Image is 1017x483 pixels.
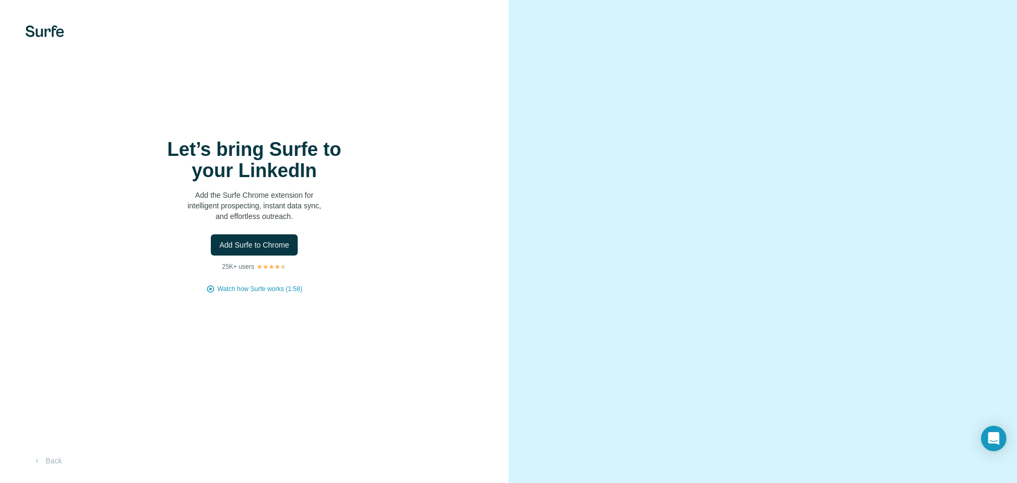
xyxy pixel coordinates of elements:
[219,240,289,250] span: Add Surfe to Chrome
[25,25,64,37] img: Surfe's logo
[256,264,287,270] img: Rating Stars
[25,451,69,470] button: Back
[211,234,298,256] button: Add Surfe to Chrome
[981,426,1006,451] div: Open Intercom Messenger
[148,190,360,222] p: Add the Surfe Chrome extension for intelligent prospecting, instant data sync, and effortless out...
[222,262,254,271] p: 25K+ users
[148,139,360,181] h1: Let’s bring Surfe to your LinkedIn
[217,284,302,294] button: Watch how Surfe works (1:58)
